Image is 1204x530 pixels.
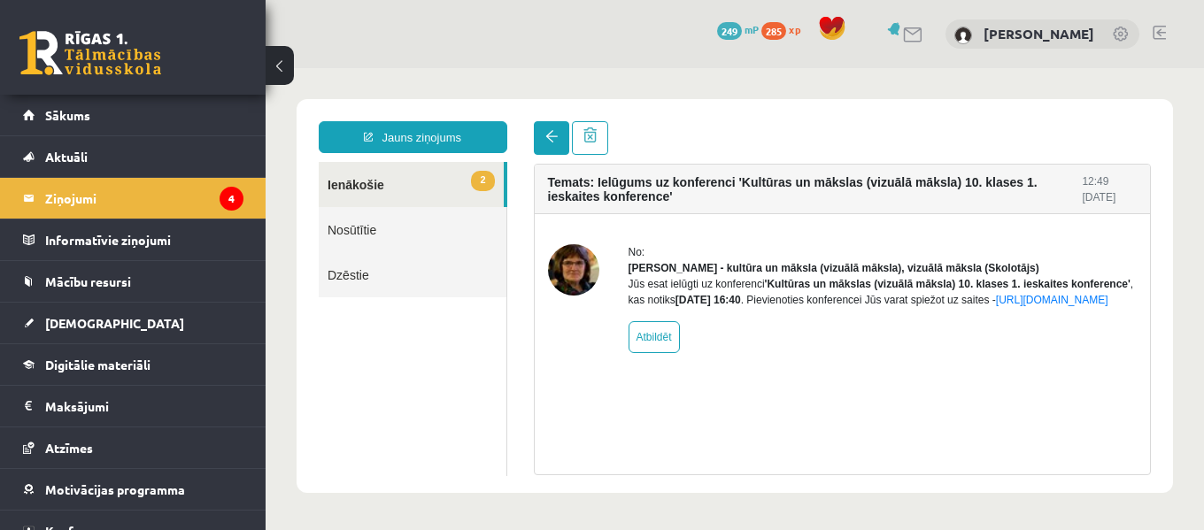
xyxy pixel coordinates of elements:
a: Sākums [23,95,243,135]
div: 12:49 [DATE] [816,105,871,137]
a: Motivācijas programma [23,469,243,510]
a: Digitālie materiāli [23,344,243,385]
a: Informatīvie ziņojumi [23,219,243,260]
legend: Ziņojumi [45,178,243,219]
a: [URL][DOMAIN_NAME] [730,226,843,238]
span: Digitālie materiāli [45,357,150,373]
a: Rīgas 1. Tālmācības vidusskola [19,31,161,75]
span: mP [745,22,759,36]
i: 4 [220,187,243,211]
span: 2 [205,103,228,123]
a: Ziņojumi4 [23,178,243,219]
a: Dzēstie [53,184,241,229]
a: Aktuāli [23,136,243,177]
a: Atbildēt [363,253,414,285]
img: Linda Lapsa [954,27,972,44]
a: [PERSON_NAME] [984,25,1094,42]
div: Jūs esat ielūgti uz konferenci , kas notiks . Pievienoties konferencei Jūs varat spiežot uz saites - [363,208,872,240]
a: Nosūtītie [53,139,241,184]
legend: Maksājumi [45,386,243,426]
a: 285 xp [761,22,809,36]
span: 285 [761,22,786,40]
b: [DATE] 16:40 [410,226,475,238]
span: [DEMOGRAPHIC_DATA] [45,315,184,331]
legend: Informatīvie ziņojumi [45,219,243,260]
h4: Temats: Ielūgums uz konferenci 'Kultūras un mākslas (vizuālā māksla) 10. klases 1. ieskaites konf... [282,107,817,135]
span: Sākums [45,107,90,123]
img: Ilze Kolka - kultūra un māksla (vizuālā māksla), vizuālā māksla [282,176,334,227]
a: Atzīmes [23,427,243,468]
a: Maksājumi [23,386,243,426]
span: Mācību resursi [45,273,131,289]
a: [DEMOGRAPHIC_DATA] [23,303,243,343]
a: Jauns ziņojums [53,53,242,85]
span: 249 [717,22,742,40]
span: Atzīmes [45,440,93,456]
a: 249 mP [717,22,759,36]
a: 2Ienākošie [53,94,238,139]
strong: [PERSON_NAME] - kultūra un māksla (vizuālā māksla), vizuālā māksla (Skolotājs) [363,194,774,206]
span: Aktuāli [45,149,88,165]
span: xp [789,22,800,36]
a: Mācību resursi [23,261,243,302]
b: 'Kultūras un mākslas (vizuālā māksla) 10. klases 1. ieskaites konference' [499,210,865,222]
span: Motivācijas programma [45,481,185,497]
div: No: [363,176,872,192]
